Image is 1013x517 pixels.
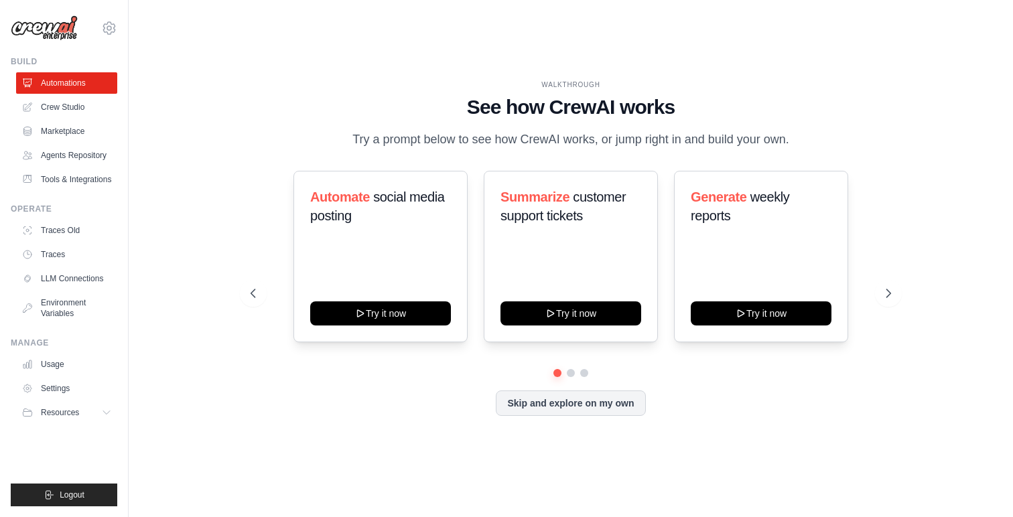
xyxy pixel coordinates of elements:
p: Try a prompt below to see how CrewAI works, or jump right in and build your own. [346,130,796,149]
a: Tools & Integrations [16,169,117,190]
a: Settings [16,378,117,399]
span: Summarize [500,190,569,204]
button: Logout [11,484,117,506]
a: Traces Old [16,220,117,241]
button: Try it now [500,301,641,325]
span: social media posting [310,190,445,223]
a: Usage [16,354,117,375]
a: LLM Connections [16,268,117,289]
button: Try it now [310,301,451,325]
img: Logo [11,15,78,41]
div: Manage [11,338,117,348]
span: customer support tickets [500,190,626,223]
button: Skip and explore on my own [496,390,645,416]
div: Operate [11,204,117,214]
h1: See how CrewAI works [251,95,892,119]
span: Logout [60,490,84,500]
a: Automations [16,72,117,94]
a: Marketplace [16,121,117,142]
span: Automate [310,190,370,204]
div: WALKTHROUGH [251,80,892,90]
a: Environment Variables [16,292,117,324]
div: Build [11,56,117,67]
button: Resources [16,402,117,423]
span: Generate [691,190,747,204]
button: Try it now [691,301,831,325]
a: Agents Repository [16,145,117,166]
span: Resources [41,407,79,418]
a: Crew Studio [16,96,117,118]
a: Traces [16,244,117,265]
